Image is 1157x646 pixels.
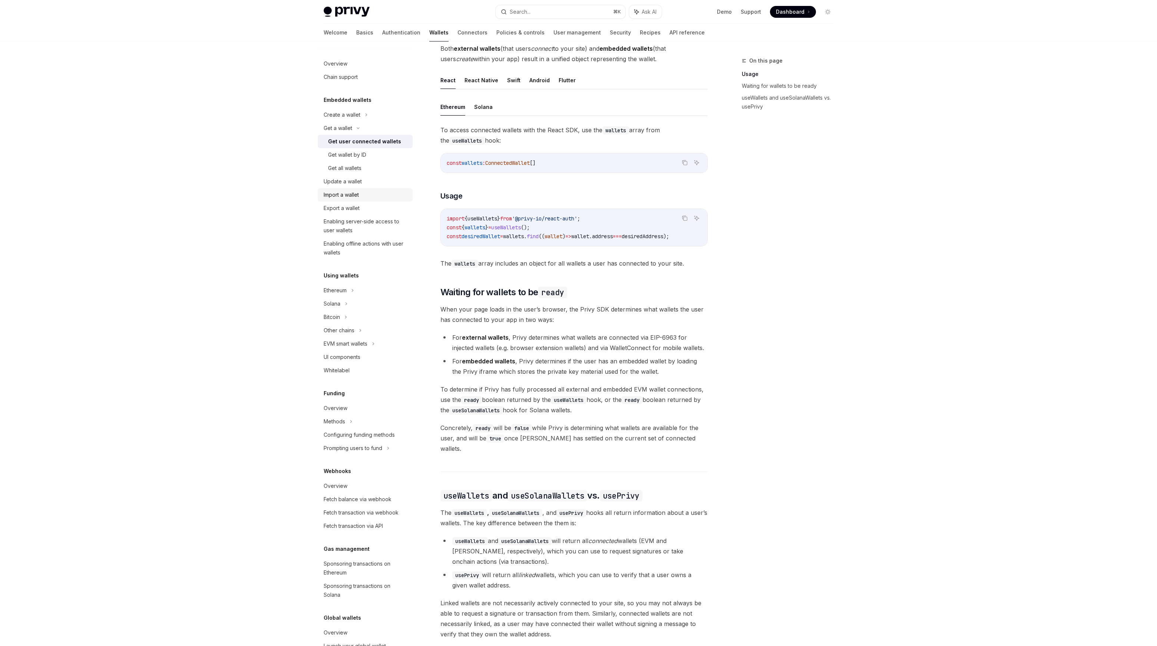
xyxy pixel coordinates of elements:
button: Ethereum [440,98,465,116]
li: and will return all wallets (EVM and [PERSON_NAME], respectively), which you can use to request s... [440,536,708,567]
span: When your page loads in the user’s browser, the Privy SDK determines what wallets the user has co... [440,304,708,325]
a: Basics [356,24,373,41]
div: EVM smart wallets [324,339,367,348]
span: } [485,224,488,231]
span: Ask AI [642,8,657,16]
div: Overview [324,404,347,413]
button: Solana [474,98,493,116]
code: false [511,424,532,432]
span: import [447,215,465,222]
button: React [440,71,456,89]
span: On this page [749,56,783,65]
span: Concretely, will be while Privy is determining what wallets are available for the user, and will ... [440,423,708,454]
code: useWallets [452,509,487,517]
button: Copy the contents from the code block [680,213,690,223]
span: desiredAddress [622,233,663,240]
div: Chain support [324,73,358,81]
code: useSolanaWallets [498,537,552,545]
a: Support [741,8,761,16]
a: Overview [318,402,413,415]
span: === [613,233,622,240]
code: ready [461,396,482,404]
a: API reference [670,24,705,41]
span: useWallets [491,224,521,231]
span: ; [577,215,580,222]
a: Get user connected wallets [318,135,413,148]
li: For , Privy determines what wallets are connected via EIP-6963 for injected wallets (e.g. browser... [440,332,708,353]
h5: Webhooks [324,467,351,476]
a: Enabling offline actions with user wallets [318,237,413,259]
span: => [565,233,571,240]
code: usePrivy [452,571,482,579]
code: useWallets [551,396,586,404]
span: } [497,215,500,222]
a: Policies & controls [496,24,545,41]
strong: external wallets [454,45,500,52]
span: ); [663,233,669,240]
a: User management [553,24,601,41]
img: light logo [324,7,370,17]
div: Sponsoring transactions on Ethereum [324,559,408,577]
span: Dashboard [776,8,804,16]
div: Fetch transaction via webhook [324,508,399,517]
code: usePrivy [600,490,642,502]
span: = [500,233,503,240]
button: Flutter [559,71,576,89]
span: ) [562,233,565,240]
span: . [589,233,592,240]
span: wallets [462,160,482,166]
a: Export a wallet [318,202,413,215]
span: To access connected wallets with the React SDK, use the array from the hook: [440,125,708,146]
div: Fetch transaction via API [324,522,383,530]
em: linked [519,571,535,579]
div: Get all wallets [328,164,361,173]
span: Waiting for wallets to be [440,286,567,298]
div: Fetch balance via webhook [324,495,391,504]
a: UI components [318,350,413,364]
h5: Funding [324,389,345,398]
span: desiredWallet [462,233,500,240]
code: useWallets [440,490,492,502]
div: Ethereum [324,286,347,295]
a: Fetch transaction via webhook [318,506,413,519]
span: { [465,215,467,222]
div: Solana [324,299,340,308]
div: Sponsoring transactions on Solana [324,582,408,599]
code: useSolanaWallets [489,509,542,517]
span: useWallets [467,215,497,222]
a: Usage [742,68,840,80]
em: create [456,55,473,63]
code: useWallets [449,137,485,145]
span: To determine if Privy has fully processed all external and embedded EVM wallet connections, use t... [440,384,708,415]
a: Configuring funding methods [318,428,413,442]
button: Ask AI [692,213,701,223]
code: useSolanaWallets [508,490,587,502]
span: = [488,224,491,231]
span: address [592,233,613,240]
span: and vs. [440,490,642,502]
span: find [527,233,539,240]
div: Bitcoin [324,313,340,322]
span: (( [539,233,545,240]
div: Get a wallet [324,124,352,133]
span: { [462,224,465,231]
strong: external wallets [462,334,509,341]
a: Fetch balance via webhook [318,493,413,506]
span: wallets [465,224,485,231]
code: useWallets [452,537,488,545]
button: Android [529,71,550,89]
button: Swift [507,71,520,89]
li: will return all wallets, which you can use to verify that a user owns a given wallet address. [440,570,708,590]
code: useSolanaWallets [449,406,503,414]
a: Wallets [429,24,449,41]
span: const [447,224,462,231]
h5: Global wallets [324,613,361,622]
span: const [447,160,462,166]
div: Create a wallet [324,110,360,119]
a: Overview [318,479,413,493]
a: Sponsoring transactions on Solana [318,579,413,602]
a: Get all wallets [318,161,413,175]
span: (); [521,224,530,231]
div: Import a wallet [324,190,359,199]
code: usePrivy [556,509,586,517]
